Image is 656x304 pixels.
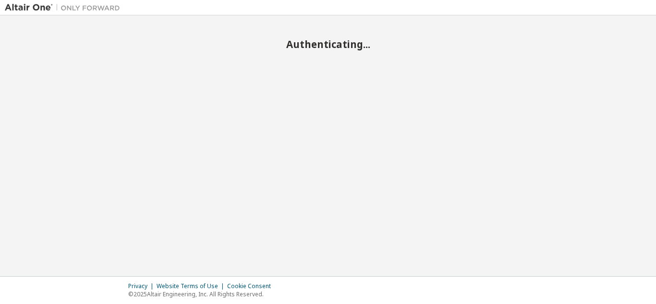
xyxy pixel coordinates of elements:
[128,282,157,290] div: Privacy
[5,38,651,50] h2: Authenticating...
[227,282,277,290] div: Cookie Consent
[128,290,277,298] p: © 2025 Altair Engineering, Inc. All Rights Reserved.
[157,282,227,290] div: Website Terms of Use
[5,3,125,12] img: Altair One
